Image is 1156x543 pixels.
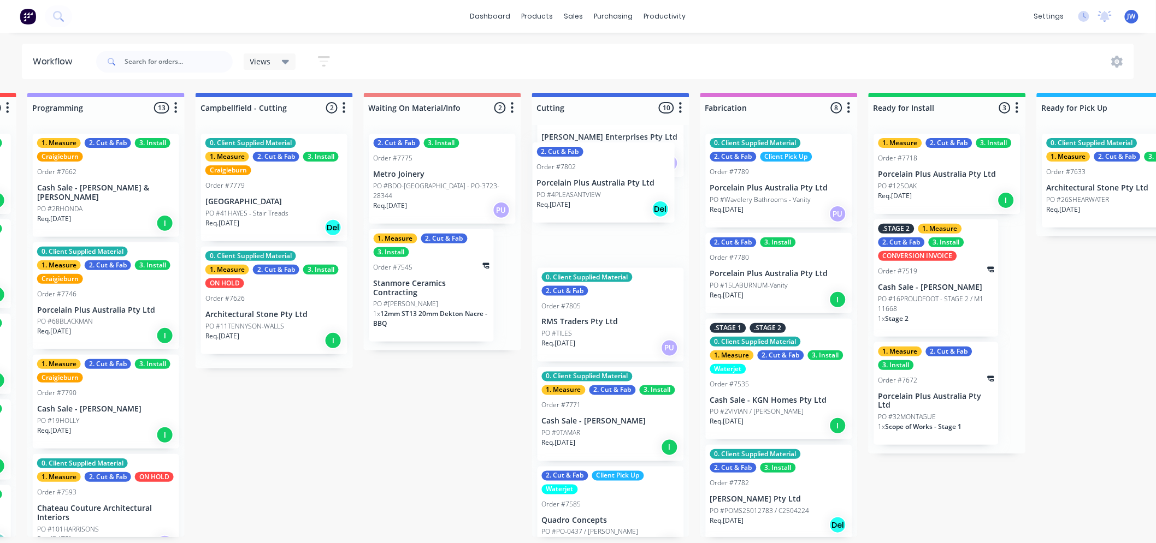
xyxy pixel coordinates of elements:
[494,102,506,114] span: 2
[32,102,140,114] input: Enter column name…
[250,56,271,67] span: Views
[874,102,981,114] input: Enter column name…
[1029,8,1070,25] div: settings
[831,102,842,114] span: 8
[537,102,645,114] input: Enter column name…
[154,102,169,114] span: 13
[465,8,516,25] a: dashboard
[33,55,78,68] div: Workflow
[200,102,308,114] input: Enter column name…
[1128,11,1136,21] span: JW
[326,102,338,114] span: 2
[639,8,692,25] div: productivity
[20,8,36,25] img: Factory
[999,102,1011,114] span: 3
[516,8,559,25] div: products
[659,102,674,114] span: 10
[1042,102,1149,114] input: Enter column name…
[125,51,233,73] input: Search for orders...
[589,8,639,25] div: purchasing
[369,102,476,114] input: Enter column name…
[559,8,589,25] div: sales
[705,102,813,114] input: Enter column name…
